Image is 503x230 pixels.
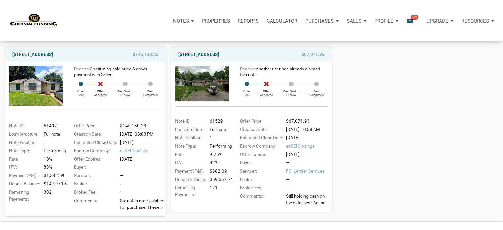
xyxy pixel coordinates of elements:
[347,18,361,24] p: Sales
[208,168,232,175] div: $882.09
[6,131,42,138] div: Loan Structure:
[120,181,165,187] div: —
[301,11,343,31] a: Purchases
[120,172,165,179] div: —
[277,86,305,97] div: Deal Sent to Escrow
[286,185,289,190] span: —
[118,139,165,146] div: [DATE]
[263,11,301,31] a: Calculator
[234,11,263,31] button: Reports
[172,185,208,198] div: Remaining Payments:
[71,172,118,179] div: Servicer:
[6,181,42,187] div: Unpaid Balance:
[42,156,66,162] div: 10%
[178,51,219,59] a: [STREET_ADDRESS]
[6,148,42,154] div: Note Type:
[6,172,42,179] div: Payment (P&I):
[133,51,159,59] span: $145,130.23
[118,156,165,162] div: [DATE]
[71,181,118,187] div: Broker:
[286,176,331,183] div: —
[10,13,57,29] img: NoteUnlimited
[118,123,165,129] div: $145,130.23
[284,126,331,133] div: [DATE] 10:38 AM
[42,189,66,202] div: 302
[71,198,118,213] div: Comments:
[71,189,118,196] div: Broker Fee:
[305,18,334,24] p: Purchases
[237,126,284,133] div: Creation Date:
[42,139,66,146] div: 1
[118,131,165,138] div: [DATE] 08:03 PM
[9,66,63,106] img: 582974
[301,51,325,59] span: $67,071.93
[120,148,165,154] span: ezREIClosings
[240,67,320,77] span: Another user has already claimed this note
[120,164,165,171] div: —
[6,164,42,171] div: ITV:
[237,160,284,166] div: Buyer:
[12,51,53,59] a: [STREET_ADDRESS]
[6,156,42,162] div: Rate:
[238,86,255,97] div: Offer Sent
[374,18,393,24] p: Profile
[172,118,208,125] div: Note ID:
[305,86,328,97] div: Deal Completed
[72,86,89,97] div: Offer Sent
[267,18,297,24] p: Calculator
[411,14,418,20] span: 129
[208,176,232,183] div: $69,567.74
[208,126,232,133] div: Full note
[172,160,208,166] div: ITV:
[286,143,331,150] span: ezREIClosings
[172,143,208,150] div: Note Type:
[208,143,232,150] div: Performing
[422,11,457,31] a: Upgrade
[42,148,66,154] div: Performing
[74,67,90,71] span: Reason:
[343,11,370,31] button: Sales
[255,86,278,97] div: Offer Accepted
[139,86,162,97] div: Deal Completed
[208,135,232,141] div: 1
[71,139,118,146] div: Estimated Close Date:
[172,176,208,183] div: Unpaid Balance:
[6,189,42,202] div: Remaining Payments:
[208,160,232,166] div: 42%
[173,18,189,24] p: Notes
[71,148,118,154] div: Escrow Company:
[208,185,232,198] div: 121
[370,11,402,31] button: Profile
[237,135,284,141] div: Estimated Close Date:
[6,123,42,129] div: Note ID:
[120,198,165,211] span: Six notes are available for purchase. These were shared earlier [DATE], and four were reviewed on...
[286,168,331,175] span: FCI Lender Services
[240,67,256,71] span: Reason:
[89,86,112,97] div: Offer Accepted
[461,18,489,24] p: Resources
[237,151,284,158] div: Offer Expires:
[237,168,284,175] div: Servicer:
[172,151,208,158] div: Rate:
[208,118,232,125] div: 61529
[208,151,232,158] div: 9.25%
[237,185,284,191] div: Broker Fee:
[238,18,259,24] p: Reports
[42,181,66,187] div: $147,979.3
[42,164,66,171] div: 88%
[71,156,118,162] div: Offer Expires:
[286,160,331,166] div: —
[172,168,208,175] div: Payment (P&I):
[172,135,208,141] div: Note Position:
[198,11,234,31] a: Properties
[402,11,422,31] button: email129
[169,11,198,31] button: Notes
[426,18,448,24] p: Upgrade
[71,123,118,129] div: Offer Price:
[42,123,66,129] div: 61492
[120,190,123,195] span: —
[172,126,208,133] div: Loan Structure:
[111,86,139,97] div: Deal Sent to Escrow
